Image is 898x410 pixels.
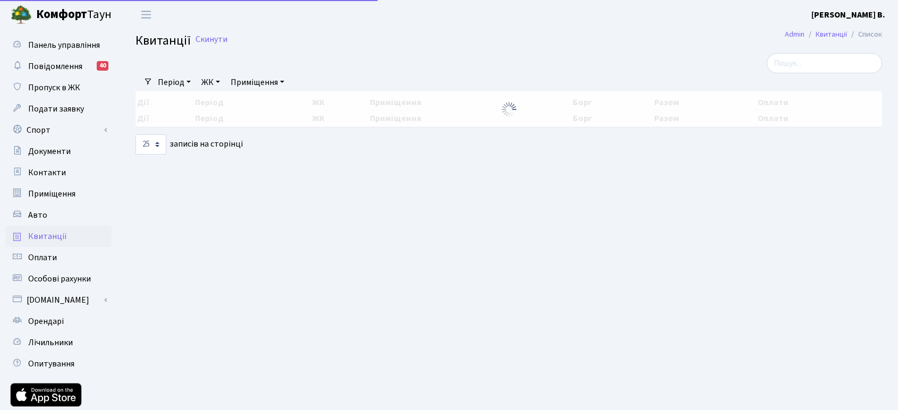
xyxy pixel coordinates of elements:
a: Приміщення [5,183,112,204]
img: Обробка... [501,101,518,118]
a: Панель управління [5,35,112,56]
span: Документи [28,146,71,157]
button: Переключити навігацію [133,6,159,23]
a: Подати заявку [5,98,112,119]
select: записів на сторінці [135,134,166,155]
a: Документи [5,141,112,162]
a: Скинути [196,35,227,45]
a: Опитування [5,353,112,374]
span: Особові рахунки [28,273,91,285]
a: Квитанції [816,29,847,40]
span: Авто [28,209,47,221]
a: Особові рахунки [5,268,112,289]
a: Admin [785,29,804,40]
span: Приміщення [28,188,75,200]
div: 40 [97,61,108,71]
b: Комфорт [36,6,87,23]
input: Пошук... [767,53,882,73]
a: Лічильники [5,332,112,353]
li: Список [847,29,882,40]
span: Квитанції [135,31,191,50]
span: Квитанції [28,230,67,242]
a: Контакти [5,162,112,183]
span: Контакти [28,167,66,178]
span: Пропуск в ЖК [28,82,80,93]
img: logo.png [11,4,32,25]
a: Повідомлення40 [5,56,112,77]
span: Опитування [28,358,74,370]
a: [DOMAIN_NAME] [5,289,112,311]
span: Панель управління [28,39,100,51]
span: Таун [36,6,112,24]
span: Подати заявку [28,103,84,115]
a: Оплати [5,247,112,268]
a: [PERSON_NAME] В. [811,8,885,21]
a: Приміщення [226,73,289,91]
a: Квитанції [5,226,112,247]
a: Орендарі [5,311,112,332]
span: Повідомлення [28,61,82,72]
span: Лічильники [28,337,73,348]
span: Оплати [28,252,57,263]
a: Спорт [5,119,112,141]
label: записів на сторінці [135,134,243,155]
a: Пропуск в ЖК [5,77,112,98]
a: ЖК [197,73,224,91]
a: Авто [5,204,112,226]
span: Орендарі [28,315,64,327]
a: Період [154,73,195,91]
nav: breadcrumb [769,23,898,46]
